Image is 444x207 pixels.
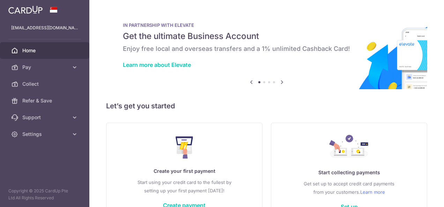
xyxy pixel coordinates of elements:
[176,136,193,159] img: Make Payment
[285,179,413,196] p: Get set up to accept credit card payments from your customers.
[123,45,410,53] h6: Enjoy free local and overseas transfers and a 1% unlimited Cashback Card!
[106,11,427,89] img: Renovation banner
[329,135,369,160] img: Collect Payment
[106,100,427,112] h5: Let’s get you started
[22,97,68,104] span: Refer & Save
[123,61,191,68] a: Learn more about Elevate
[22,131,68,138] span: Settings
[123,22,410,28] p: IN PARTNERSHIP WITH ELEVATE
[120,178,248,195] p: Start using your credit card to the fullest by setting up your first payment [DATE]!
[123,31,410,42] h5: Get the ultimate Business Account
[22,64,68,71] span: Pay
[360,188,385,196] a: Learn more
[120,167,248,175] p: Create your first payment
[22,80,68,87] span: Collect
[8,6,43,14] img: CardUp
[22,114,68,121] span: Support
[22,47,68,54] span: Home
[285,168,413,177] p: Start collecting payments
[11,24,78,31] p: [EMAIL_ADDRESS][DOMAIN_NAME]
